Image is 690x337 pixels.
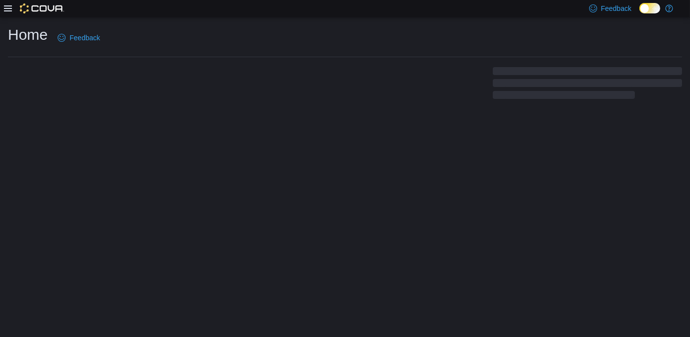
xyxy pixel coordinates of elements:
span: Feedback [601,3,631,13]
span: Feedback [70,33,100,43]
img: Cova [20,3,64,13]
span: Dark Mode [639,13,640,14]
span: Loading [493,69,682,101]
input: Dark Mode [639,3,660,13]
h1: Home [8,25,48,45]
a: Feedback [54,28,104,48]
